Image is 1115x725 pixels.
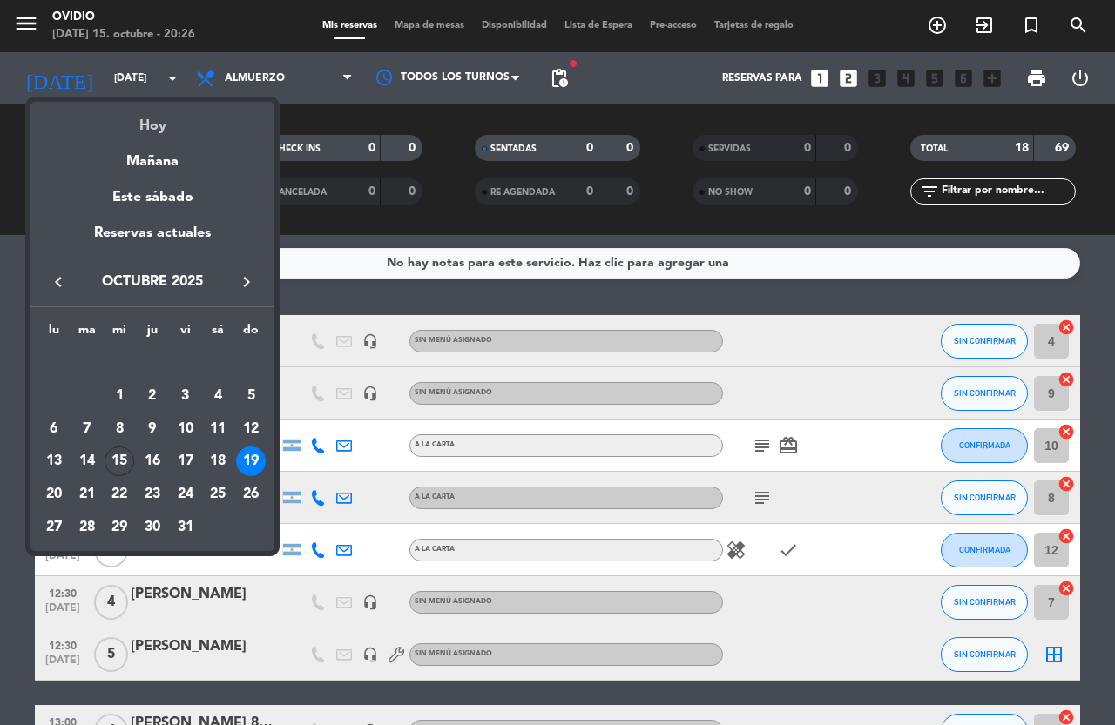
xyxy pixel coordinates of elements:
div: 26 [236,480,266,509]
td: 15 de octubre de 2025 [103,445,136,478]
button: keyboard_arrow_right [231,271,262,293]
td: 22 de octubre de 2025 [103,478,136,511]
td: 21 de octubre de 2025 [71,478,104,511]
div: 15 [105,446,134,476]
span: octubre 2025 [74,271,231,293]
div: 23 [138,480,167,509]
div: 11 [203,414,233,444]
td: 2 de octubre de 2025 [136,379,169,413]
td: 8 de octubre de 2025 [103,413,136,446]
div: Mañana [30,138,274,173]
th: sábado [202,320,235,347]
th: viernes [169,320,202,347]
div: 8 [105,414,134,444]
div: 29 [105,513,134,542]
td: 26 de octubre de 2025 [234,478,267,511]
td: 18 de octubre de 2025 [202,445,235,478]
div: 10 [171,414,200,444]
div: 4 [203,381,233,411]
div: 17 [171,446,200,476]
div: 27 [39,513,69,542]
div: 31 [171,513,200,542]
td: 25 de octubre de 2025 [202,478,235,511]
td: 1 de octubre de 2025 [103,379,136,413]
td: 27 de octubre de 2025 [37,511,71,544]
th: lunes [37,320,71,347]
div: Reservas actuales [30,222,274,258]
td: 19 de octubre de 2025 [234,445,267,478]
td: 29 de octubre de 2025 [103,511,136,544]
div: 28 [72,513,102,542]
div: 20 [39,480,69,509]
td: 24 de octubre de 2025 [169,478,202,511]
td: 14 de octubre de 2025 [71,445,104,478]
div: Hoy [30,102,274,138]
td: 11 de octubre de 2025 [202,413,235,446]
div: 12 [236,414,266,444]
td: 30 de octubre de 2025 [136,511,169,544]
td: 23 de octubre de 2025 [136,478,169,511]
td: 20 de octubre de 2025 [37,478,71,511]
td: 7 de octubre de 2025 [71,413,104,446]
div: 1 [105,381,134,411]
div: 19 [236,446,266,476]
div: 16 [138,446,167,476]
div: 30 [138,513,167,542]
div: 22 [105,480,134,509]
td: 17 de octubre de 2025 [169,445,202,478]
div: 2 [138,381,167,411]
td: 16 de octubre de 2025 [136,445,169,478]
div: 14 [72,446,102,476]
button: keyboard_arrow_left [43,271,74,293]
th: martes [71,320,104,347]
td: 5 de octubre de 2025 [234,379,267,413]
div: 6 [39,414,69,444]
td: OCT. [37,346,267,379]
td: 28 de octubre de 2025 [71,511,104,544]
div: 7 [72,414,102,444]
th: domingo [234,320,267,347]
i: keyboard_arrow_left [48,272,69,292]
div: 13 [39,446,69,476]
td: 3 de octubre de 2025 [169,379,202,413]
td: 10 de octubre de 2025 [169,413,202,446]
td: 13 de octubre de 2025 [37,445,71,478]
td: 6 de octubre de 2025 [37,413,71,446]
th: jueves [136,320,169,347]
div: 5 [236,381,266,411]
td: 12 de octubre de 2025 [234,413,267,446]
div: 25 [203,480,233,509]
div: 24 [171,480,200,509]
td: 31 de octubre de 2025 [169,511,202,544]
th: miércoles [103,320,136,347]
div: 9 [138,414,167,444]
div: 21 [72,480,102,509]
td: 4 de octubre de 2025 [202,379,235,413]
i: keyboard_arrow_right [236,272,257,292]
td: 9 de octubre de 2025 [136,413,169,446]
div: 3 [171,381,200,411]
div: 18 [203,446,233,476]
div: Este sábado [30,173,274,222]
